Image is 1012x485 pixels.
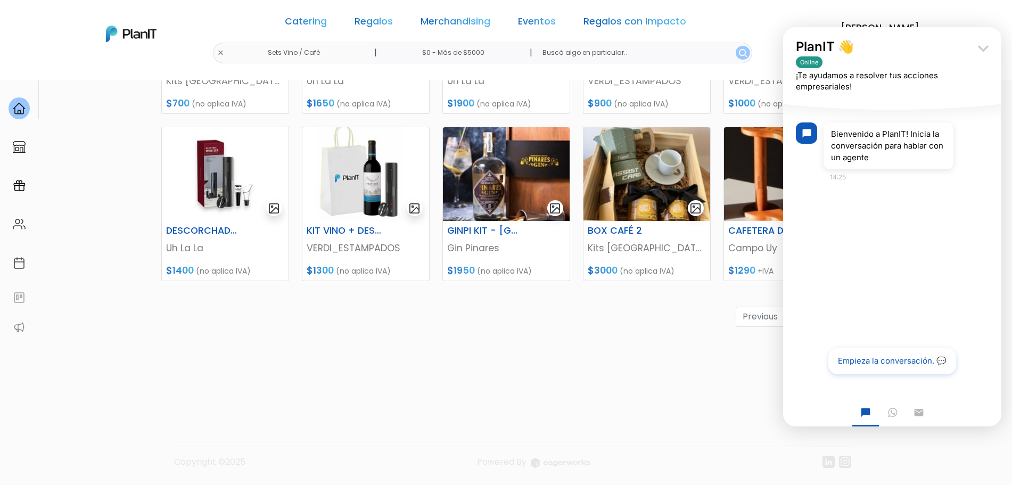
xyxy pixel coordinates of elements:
span: $3000 [588,264,618,277]
img: marketplace-4ceaa7011d94191e9ded77b95e3339b90024bf715f7c57f8cf31f2d8c509eaba.svg [13,141,26,153]
img: PlanIt Logo [813,22,836,45]
a: Regalos con Impacto [583,17,686,30]
img: PlanIt Logo [106,26,157,42]
img: partners-52edf745621dab592f3b2c58e3bca9d71375a7ef29c3b500c9f145b62cc070d4.svg [13,321,26,334]
h6: DESCORCHADOR [160,225,247,236]
h6: CAFETERA DE GOTEO [722,225,809,236]
img: logo_eagerworks-044938b0bf012b96b195e05891a56339191180c2d98ce7df62ca656130a436fa.svg [531,458,590,468]
span: (no aplica IVA) [192,98,246,109]
span: (no aplica IVA) [476,98,531,109]
h6: [PERSON_NAME] [841,23,919,33]
p: Uh La La [307,74,425,88]
a: Powered By [477,456,590,476]
input: Buscá algo en particular.. [534,43,752,63]
p: VERDI_ESTAMPADOS [588,74,706,88]
a: Catering [285,17,327,30]
p: | [374,46,377,59]
span: $1650 [307,97,334,110]
a: gallery-light BOX CAFÉ 2 Kits [GEOGRAPHIC_DATA] $3000 (no aplica IVA) [583,127,711,281]
img: people-662611757002400ad9ed0e3c099ab2801c6687ba6c219adb57efc949bc21e19d.svg [13,218,26,231]
p: Kits [GEOGRAPHIC_DATA] [166,74,284,88]
span: (no aplica IVA) [614,98,669,109]
span: $1290 [728,264,755,277]
img: instagram-7ba2a2629254302ec2a9470e65da5de918c9f3c9a63008f8abed3140a32961bf.svg [839,456,851,468]
span: $900 [588,97,612,110]
span: (no aplica IVA) [196,266,251,276]
iframe: ¡Te ayudamos a resolver tus acciones empresariales! [783,27,1001,426]
img: thumb_image__copia___copia___copia___copia___copia___copia___copia___copia___copia_-Photoroom__58... [162,127,289,221]
p: Copyright ©2025 [174,456,245,476]
img: search_button-432b6d5273f82d61273b3651a40e1bd1b912527efae98b1b7a1b2c0702e16a8d.svg [739,49,747,57]
a: gallery-light GINPI KIT - [GEOGRAPHIC_DATA] DRY Gin Pinares $1950 (no aplica IVA) [442,127,570,281]
img: thumb_063BA88B-4A8B-47BA-92B9-978C9F3DAC24.jpeg [583,127,710,221]
img: gallery-light [408,202,421,215]
img: feedback-78b5a0c8f98aac82b08bfc38622c3050aee476f2c9584af64705fc4e61158814.svg [13,291,26,304]
h6: BOX CAFÉ 2 [581,225,669,236]
p: Campo Uy [728,241,846,255]
img: calendar-87d922413cdce8b2cf7b7f5f62616a5cf9e4887200fb71536465627b3292af00.svg [13,257,26,269]
img: linkedin-cc7d2dbb1a16aff8e18f147ffe980d30ddd5d9e01409788280e63c91fc390ff4.svg [822,456,835,468]
span: +IVA [758,266,774,276]
img: thumb_46808385-B327-4404-90A4-523DC24B1526_4_5005_c.jpeg [724,127,851,221]
img: gallery-light [268,202,280,215]
a: gallery-light DESCORCHADOR Uh La La $1400 (no aplica IVA) [161,127,289,281]
span: (no aplica IVA) [336,266,391,276]
span: $1900 [447,97,474,110]
a: gallery-light KIT VINO + DESCORCHADOR VERDI_ESTAMPADOS $1300 (no aplica IVA) [302,127,430,281]
h6: GINPI KIT - [GEOGRAPHIC_DATA] DRY [441,225,528,236]
img: campaigns-02234683943229c281be62815700db0a1741e53638e28bf9629b52c665b00959.svg [13,179,26,192]
span: $1000 [728,97,755,110]
img: thumb_8846F664-6867-42F4-94C6-BAEEF4964B5D.jpeg [443,127,570,221]
p: Uh La La [447,74,565,88]
p: VERDI_ESTAMPADOS [307,241,425,255]
span: (no aplica IVA) [336,98,391,109]
p: Kits [GEOGRAPHIC_DATA] [588,241,706,255]
img: gallery-light [689,202,702,215]
span: $1300 [307,264,334,277]
span: (no aplica IVA) [758,98,812,109]
p: VERDI_ESTAMPADOS [728,74,846,88]
a: Regalos [355,17,393,30]
p: | [530,46,532,59]
a: gallery-light CAFETERA DE GOTEO Campo Uy $1290 +IVA [723,127,851,281]
h6: KIT VINO + DESCORCHADOR [300,225,388,236]
span: translation missing: es.layouts.footer.powered_by [477,456,526,468]
span: (no aplica IVA) [620,266,674,276]
img: gallery-light [549,202,561,215]
span: $1400 [166,264,194,277]
span: (no aplica IVA) [477,266,532,276]
img: close-6986928ebcb1d6c9903e3b54e860dbc4d054630f23adef3a32610726dff6a82b.svg [217,50,224,56]
img: thumb_WhatsApp_Image_2024-06-27_at_13.35.36__1_.jpeg [302,127,429,221]
p: Gin Pinares [447,241,565,255]
a: Merchandising [421,17,490,30]
span: $1950 [447,264,475,277]
a: Eventos [518,17,556,30]
span: $700 [166,97,190,110]
button: PlanIt Logo [PERSON_NAME] Ver más opciones [807,20,919,47]
p: Uh La La [166,241,284,255]
img: home-e721727adea9d79c4d83392d1f703f7f8bce08238fde08b1acbfd93340b81755.svg [13,102,26,115]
